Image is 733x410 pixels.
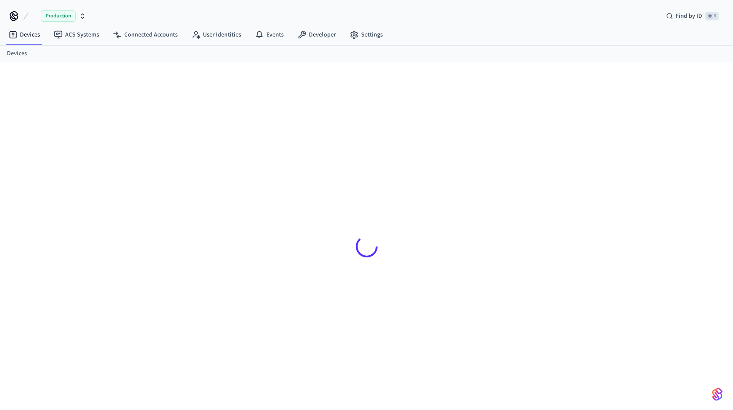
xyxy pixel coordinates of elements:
a: Developer [291,27,343,43]
a: Events [248,27,291,43]
a: Devices [2,27,47,43]
div: Find by ID⌘ K [659,8,726,24]
a: ACS Systems [47,27,106,43]
span: Find by ID [676,12,702,20]
a: Settings [343,27,390,43]
a: Connected Accounts [106,27,185,43]
span: ⌘ K [705,12,719,20]
span: Production [41,10,76,22]
a: Devices [7,49,27,58]
img: SeamLogoGradient.69752ec5.svg [712,387,723,401]
a: User Identities [185,27,248,43]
